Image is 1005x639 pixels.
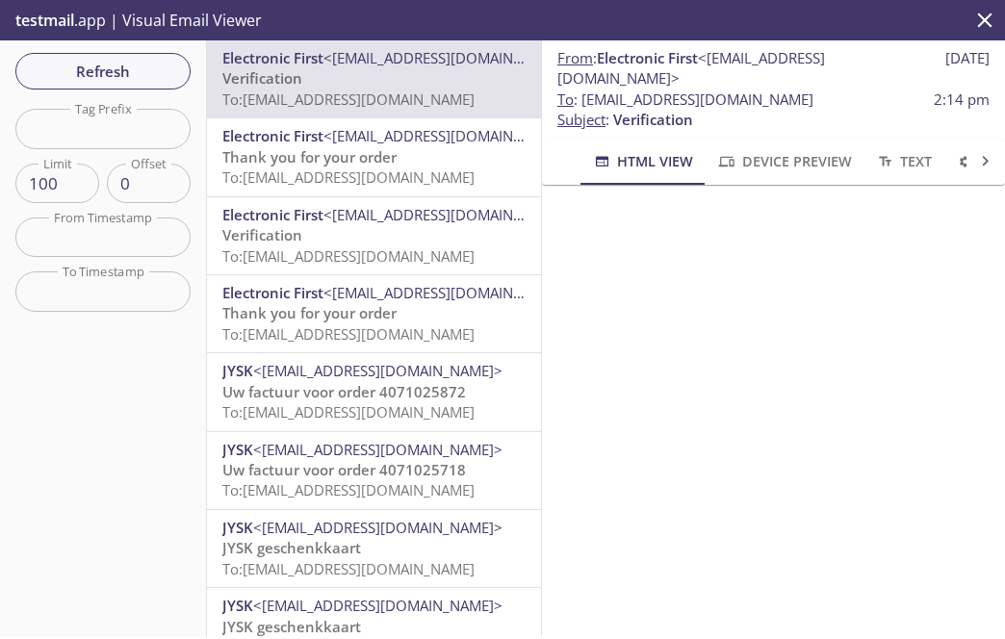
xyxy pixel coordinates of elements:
[613,110,693,129] span: Verification
[557,48,825,88] span: <[EMAIL_ADDRESS][DOMAIN_NAME]>
[253,440,502,459] span: <[EMAIL_ADDRESS][DOMAIN_NAME]>
[253,596,502,615] span: <[EMAIL_ADDRESS][DOMAIN_NAME]>
[557,110,606,129] span: Subject
[222,303,397,322] span: Thank you for your order
[222,440,253,459] span: JYSK
[253,518,502,537] span: <[EMAIL_ADDRESS][DOMAIN_NAME]>
[557,89,574,109] span: To
[207,275,541,352] div: Electronic First<[EMAIL_ADDRESS][DOMAIN_NAME]>Thank you for your orderTo:[EMAIL_ADDRESS][DOMAIN_N...
[253,361,502,380] span: <[EMAIL_ADDRESS][DOMAIN_NAME]>
[222,246,475,266] span: To: [EMAIL_ADDRESS][DOMAIN_NAME]
[222,480,475,499] span: To: [EMAIL_ADDRESS][DOMAIN_NAME]
[222,361,253,380] span: JYSK
[934,89,990,110] span: 2:14 pm
[222,324,475,344] span: To: [EMAIL_ADDRESS][DOMAIN_NAME]
[323,205,573,224] span: <[EMAIL_ADDRESS][DOMAIN_NAME]>
[716,149,851,173] span: Device Preview
[207,353,541,430] div: JYSK<[EMAIL_ADDRESS][DOMAIN_NAME]>Uw factuur voor order 4071025872To:[EMAIL_ADDRESS][DOMAIN_NAME]
[875,149,932,173] span: Text
[323,126,573,145] span: <[EMAIL_ADDRESS][DOMAIN_NAME]>
[222,617,361,636] span: JYSK geschenkkaart
[222,538,361,557] span: JYSK geschenkkaart
[222,596,253,615] span: JYSK
[222,89,475,109] span: To: [EMAIL_ADDRESS][DOMAIN_NAME]
[222,68,302,88] span: Verification
[207,197,541,274] div: Electronic First<[EMAIL_ADDRESS][DOMAIN_NAME]>VerificationTo:[EMAIL_ADDRESS][DOMAIN_NAME]
[557,48,593,67] span: From
[222,283,323,302] span: Electronic First
[945,48,990,89] span: [DATE]
[557,89,813,110] span: : [EMAIL_ADDRESS][DOMAIN_NAME]
[222,225,302,244] span: Verification
[222,167,475,187] span: To: [EMAIL_ADDRESS][DOMAIN_NAME]
[222,382,466,401] span: Uw factuur voor order 4071025872
[207,40,541,117] div: Electronic First<[EMAIL_ADDRESS][DOMAIN_NAME]>VerificationTo:[EMAIL_ADDRESS][DOMAIN_NAME]
[207,510,541,587] div: JYSK<[EMAIL_ADDRESS][DOMAIN_NAME]>JYSK geschenkkaartTo:[EMAIL_ADDRESS][DOMAIN_NAME]
[31,59,175,84] span: Refresh
[557,48,945,89] span: :
[222,402,475,422] span: To: [EMAIL_ADDRESS][DOMAIN_NAME]
[207,432,541,509] div: JYSK<[EMAIL_ADDRESS][DOMAIN_NAME]>Uw factuur voor order 4071025718To:[EMAIL_ADDRESS][DOMAIN_NAME]
[222,205,323,224] span: Electronic First
[323,283,573,302] span: <[EMAIL_ADDRESS][DOMAIN_NAME]>
[15,10,74,31] span: testmail
[207,118,541,195] div: Electronic First<[EMAIL_ADDRESS][DOMAIN_NAME]>Thank you for your orderTo:[EMAIL_ADDRESS][DOMAIN_N...
[15,53,191,89] button: Refresh
[222,518,253,537] span: JYSK
[222,48,323,67] span: Electronic First
[323,48,573,67] span: <[EMAIL_ADDRESS][DOMAIN_NAME]>
[222,460,466,479] span: Uw factuur voor order 4071025718
[592,149,693,173] span: HTML View
[222,147,397,166] span: Thank you for your order
[597,48,698,67] span: Electronic First
[222,559,475,578] span: To: [EMAIL_ADDRESS][DOMAIN_NAME]
[222,126,323,145] span: Electronic First
[557,89,990,131] p: :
